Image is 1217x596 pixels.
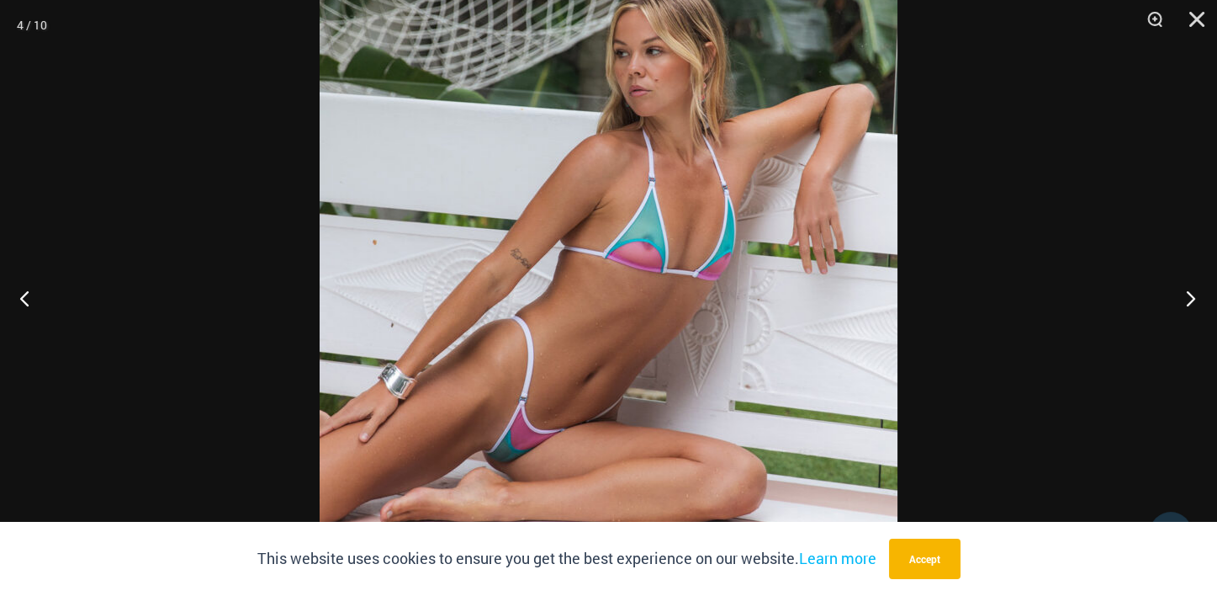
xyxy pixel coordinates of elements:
[257,546,876,572] p: This website uses cookies to ensure you get the best experience on our website.
[889,539,960,579] button: Accept
[799,548,876,568] a: Learn more
[17,13,47,38] div: 4 / 10
[1154,256,1217,340] button: Next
